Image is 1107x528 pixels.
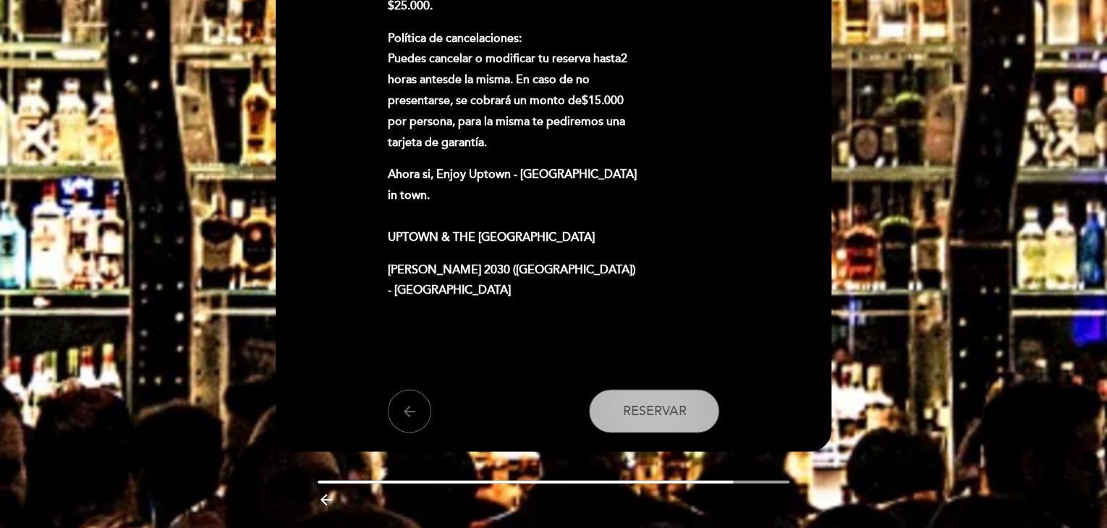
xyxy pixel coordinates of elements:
span: Puedes cancelar o modificar tu reserva hasta [388,51,621,66]
span: Ahora si, Enjoy Uptown - [GEOGRAPHIC_DATA] in town. [388,167,637,203]
button: arrow_back [388,389,431,433]
strong: $15.000 por persona [388,93,624,129]
span: , para la misma te pediremos una tarjeta de garantía. [388,114,625,150]
strong: Política de cancelaciones: [388,31,522,46]
span: UPTOWN & THE [GEOGRAPHIC_DATA] [388,230,595,244]
i: arrow_back [401,402,418,420]
span: [PERSON_NAME] 2030 ([GEOGRAPHIC_DATA]) - [GEOGRAPHIC_DATA] [388,263,635,298]
span: de la misma. En caso de no presentarse, se cobrará un monto de [388,72,590,108]
i: arrow_backward [318,490,335,508]
button: Reservar [589,389,719,433]
span: Reservar [622,403,686,419]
